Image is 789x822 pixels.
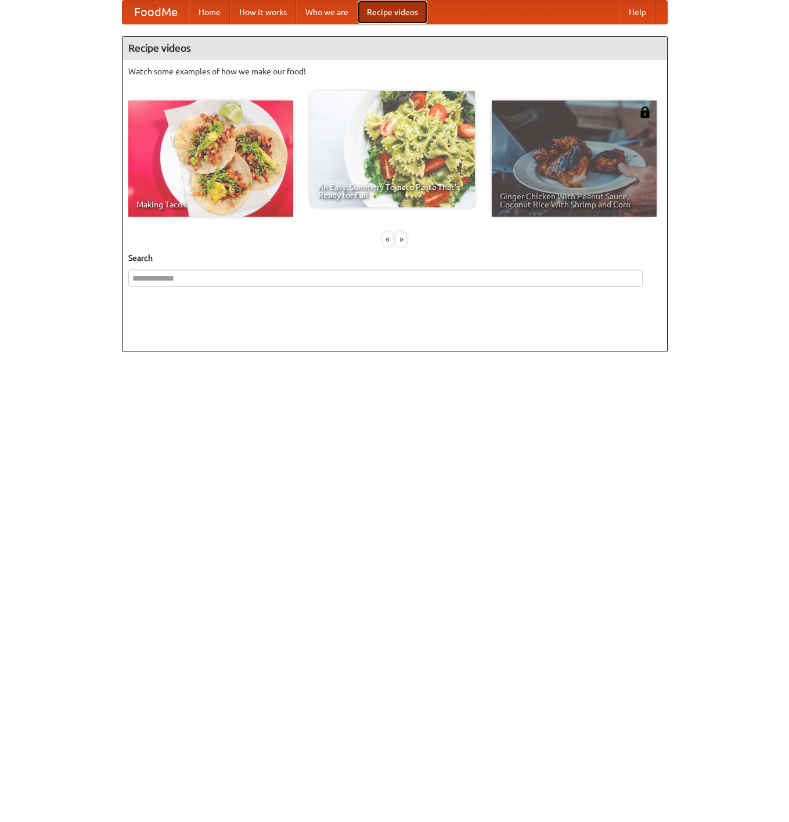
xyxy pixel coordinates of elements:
a: Home [189,1,230,24]
h5: Search [128,252,661,264]
a: Help [619,1,655,24]
img: 483408.png [639,106,651,118]
span: An Easy, Summery Tomato Pasta That's Ready for Fall [318,183,467,199]
p: Watch some examples of how we make our food! [128,66,661,77]
a: Making Tacos [128,100,293,217]
span: Making Tacos [136,200,285,209]
a: Recipe videos [358,1,427,24]
a: FoodMe [123,1,189,24]
h4: Recipe videos [123,37,667,60]
div: « [383,232,393,246]
div: » [396,232,406,246]
a: How it works [230,1,296,24]
a: Who we are [296,1,358,24]
a: An Easy, Summery Tomato Pasta That's Ready for Fall [310,91,475,207]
